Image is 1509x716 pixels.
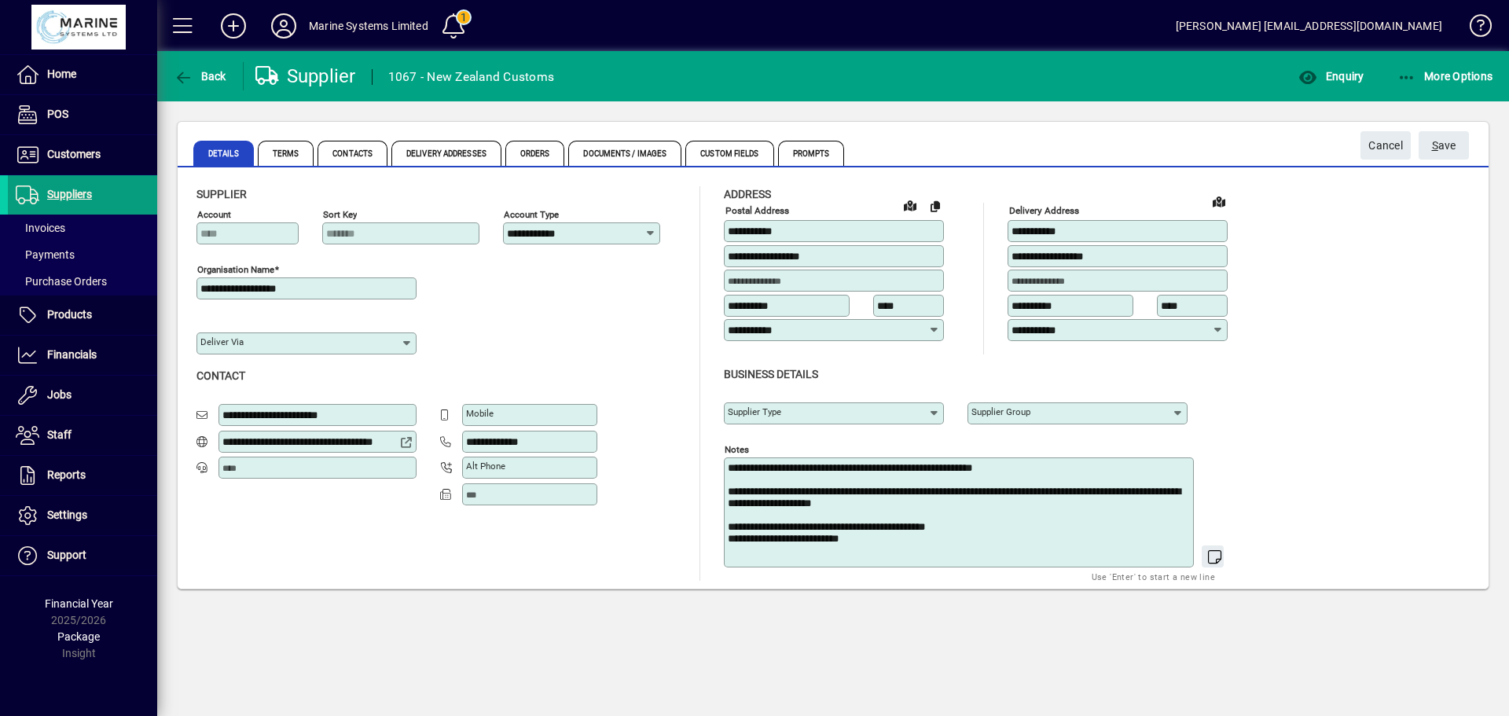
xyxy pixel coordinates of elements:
div: [PERSON_NAME] [EMAIL_ADDRESS][DOMAIN_NAME] [1176,13,1442,39]
button: Profile [259,12,309,40]
a: Invoices [8,215,157,241]
span: Financial Year [45,597,113,610]
a: Home [8,55,157,94]
button: More Options [1393,62,1497,90]
mat-hint: Use 'Enter' to start a new line [1092,567,1215,586]
span: Customers [47,148,101,160]
span: ave [1432,133,1456,159]
span: Settings [47,509,87,521]
a: POS [8,95,157,134]
span: Staff [47,428,72,441]
span: Financials [47,348,97,361]
span: Terms [258,141,314,166]
a: Payments [8,241,157,268]
button: Back [170,62,230,90]
span: POS [47,108,68,120]
a: Purchase Orders [8,268,157,295]
a: Staff [8,416,157,455]
a: Support [8,536,157,575]
span: Payments [16,248,75,261]
span: Custom Fields [685,141,773,166]
button: Enquiry [1294,62,1368,90]
span: Purchase Orders [16,275,107,288]
span: Enquiry [1298,70,1364,83]
span: Contact [196,369,245,382]
div: Marine Systems Limited [309,13,428,39]
mat-label: Organisation name [197,264,274,275]
mat-label: Account Type [504,209,559,220]
span: Suppliers [47,188,92,200]
mat-label: Supplier type [728,406,781,417]
mat-label: Notes [725,443,749,454]
span: S [1432,139,1438,152]
a: Customers [8,135,157,174]
a: Jobs [8,376,157,415]
span: More Options [1397,70,1493,83]
a: View on map [898,193,923,218]
span: Supplier [196,188,247,200]
a: Knowledge Base [1458,3,1489,54]
div: Supplier [255,64,356,89]
a: Settings [8,496,157,535]
mat-label: Sort key [323,209,357,220]
span: Support [47,549,86,561]
button: Save [1419,131,1469,160]
a: Reports [8,456,157,495]
mat-label: Supplier group [971,406,1030,417]
span: Package [57,630,100,643]
div: 1067 - New Zealand Customs [388,64,555,90]
a: Products [8,296,157,335]
span: Business details [724,368,818,380]
span: Details [193,141,254,166]
button: Add [208,12,259,40]
mat-label: Account [197,209,231,220]
mat-label: Alt Phone [466,461,505,472]
span: Address [724,188,771,200]
span: Invoices [16,222,65,234]
span: Cancel [1368,133,1403,159]
span: Home [47,68,76,80]
mat-label: Mobile [466,408,494,419]
button: Copy to Delivery address [923,193,948,218]
span: Prompts [778,141,845,166]
span: Jobs [47,388,72,401]
mat-label: Deliver via [200,336,244,347]
span: Back [174,70,226,83]
span: Delivery Addresses [391,141,501,166]
span: Documents / Images [568,141,681,166]
a: Financials [8,336,157,375]
span: Reports [47,468,86,481]
button: Cancel [1360,131,1411,160]
app-page-header-button: Back [157,62,244,90]
span: Orders [505,141,565,166]
span: Contacts [318,141,387,166]
span: Products [47,308,92,321]
a: View on map [1206,189,1232,214]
